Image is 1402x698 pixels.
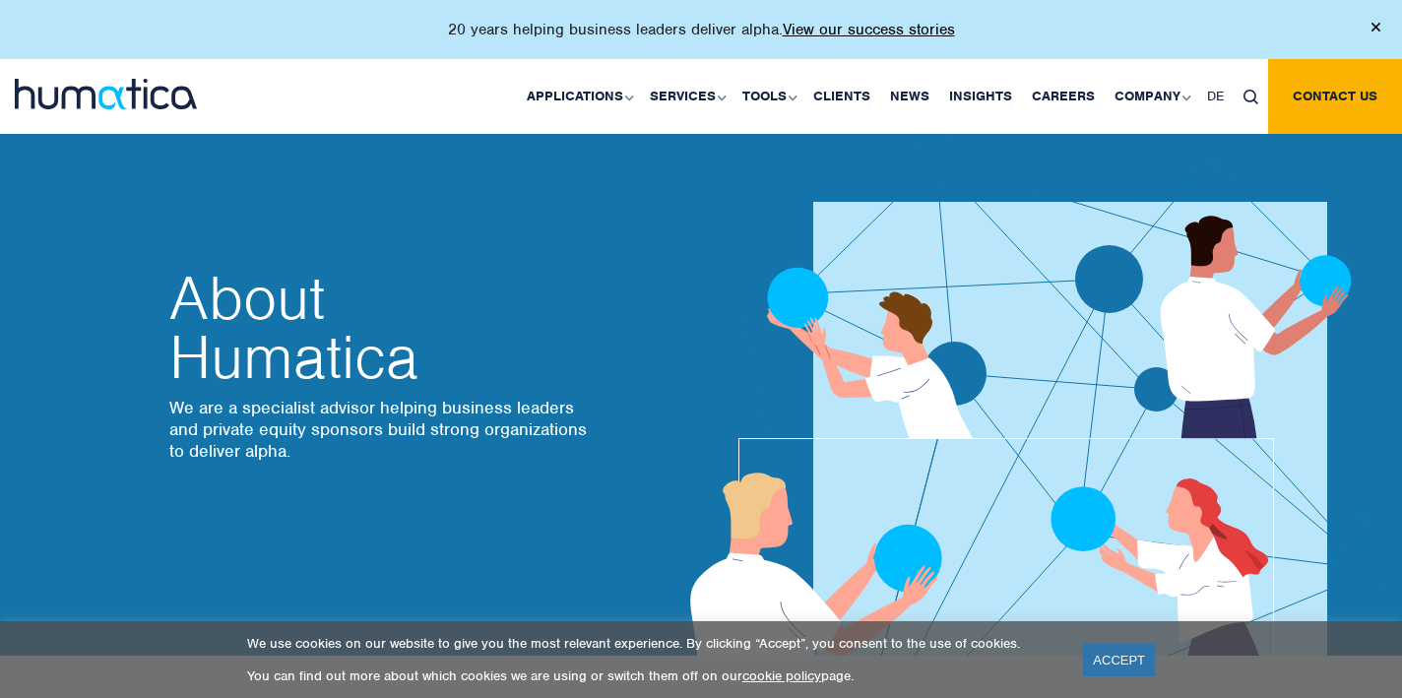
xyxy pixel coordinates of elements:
a: Tools [733,59,803,134]
a: Company [1105,59,1197,134]
span: About [169,269,593,328]
a: Services [640,59,733,134]
span: DE [1207,88,1224,104]
img: logo [15,79,197,109]
a: View our success stories [783,20,955,39]
a: DE [1197,59,1234,134]
a: Careers [1022,59,1105,134]
p: We use cookies on our website to give you the most relevant experience. By clicking “Accept”, you... [247,635,1058,652]
img: search_icon [1243,90,1258,104]
p: We are a specialist advisor helping business leaders and private equity sponsors build strong org... [169,397,593,462]
a: Applications [517,59,640,134]
a: Insights [939,59,1022,134]
p: You can find out more about which cookies we are using or switch them off on our page. [247,667,1058,684]
a: Contact us [1268,59,1402,134]
h2: Humatica [169,269,593,387]
a: News [880,59,939,134]
a: Clients [803,59,880,134]
p: 20 years helping business leaders deliver alpha. [448,20,955,39]
a: cookie policy [742,667,821,684]
a: ACCEPT [1083,644,1155,676]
